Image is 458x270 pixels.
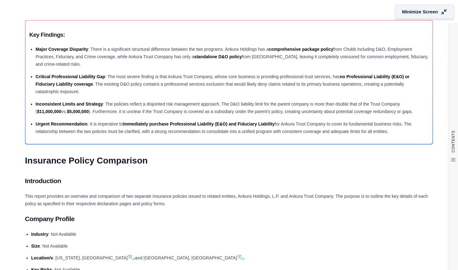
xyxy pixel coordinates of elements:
[36,121,87,126] span: Urgent Recommendation
[105,74,340,79] span: : The most severe finding is that Ankura Trust Company, whose core business is providing professi...
[123,121,275,126] span: immediately purchase Professional Liability (E&O) and Fiduciary Liability
[31,255,53,260] span: Location/s
[25,152,433,169] h1: Insurance Policy Comparison
[36,102,400,114] span: : The policies reflect a disjointed risk management approach. The D&O liability limit for the par...
[451,130,456,153] span: CONTENTS
[40,244,68,249] span: : Not Available
[135,255,237,260] span: and [GEOGRAPHIC_DATA], [GEOGRAPHIC_DATA]
[88,47,269,52] span: : There is a significant structural difference between the two programs. Ankura Holdings has a
[36,47,88,52] span: Major Coverage Disparity
[87,121,123,126] span: : It is imperative to
[61,109,67,114] span: vs.
[36,82,404,94] span: . The existing D&O policy contains a professional services exclusion that would likely deny claim...
[36,102,103,107] span: Inconsistent Limits and Strategy
[53,255,128,260] span: : [US_STATE], [GEOGRAPHIC_DATA]
[89,109,413,114] span: ). Furthermore, it is unclear if the Trust Company is covered as a subsidiary under the parent's ...
[402,9,438,15] span: Minimize Screen
[36,121,412,134] span: for Ankura Trust Company to cover its fundamental business risks. The relationship between the tw...
[395,5,455,19] button: Minimize Screen
[25,212,433,225] h2: Company Profile
[25,174,433,187] h2: Introduction
[37,109,61,114] span: $11,000,000
[31,244,40,249] span: Size
[48,232,76,237] span: : Not Available
[31,232,48,237] span: Industry
[194,54,242,59] span: standalone D&O policy
[25,194,428,206] span: This report provides an overview and comparison of two separate insurance policies issued to rela...
[67,109,89,114] span: $5,000,000
[29,29,429,40] h3: Key Findings:
[36,74,105,79] span: Critical Professional Liability Gap
[269,47,333,52] span: comprehensive package policy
